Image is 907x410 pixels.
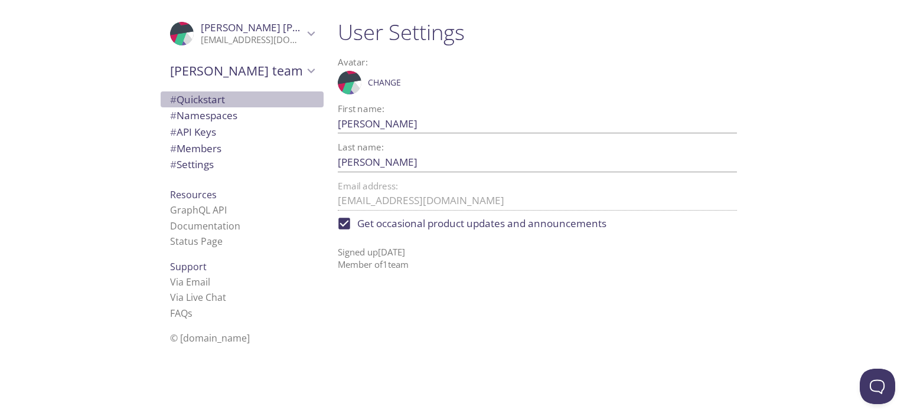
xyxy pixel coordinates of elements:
span: Resources [170,188,217,201]
div: API Keys [161,124,324,140]
span: s [188,307,193,320]
span: Quickstart [170,93,225,106]
span: [PERSON_NAME] [PERSON_NAME] [201,21,363,34]
h1: User Settings [338,19,737,45]
div: Quickstart [161,91,324,108]
span: Change [368,76,401,90]
a: GraphQL API [170,204,227,217]
div: James Nguyen [161,14,324,53]
span: © [DOMAIN_NAME] [170,332,250,345]
div: Contact us if you need to change your email [338,182,737,211]
p: [EMAIL_ADDRESS][DOMAIN_NAME] [201,34,304,46]
span: # [170,142,177,155]
a: Documentation [170,219,240,232]
iframe: Help Scout Beacon - Open [860,369,895,404]
span: Support [170,260,207,273]
a: FAQ [170,307,193,320]
label: Avatar: [338,58,689,67]
span: # [170,125,177,139]
label: First name: [338,104,384,113]
div: James's team [161,55,324,86]
span: [PERSON_NAME] team [170,63,304,79]
span: Members [170,142,221,155]
span: Settings [170,158,214,171]
a: Status Page [170,235,223,248]
a: Via Email [170,275,210,288]
div: Team Settings [161,156,324,173]
p: Signed up [DATE] Member of 1 team [338,237,737,271]
span: Namespaces [170,109,237,122]
span: # [170,158,177,171]
span: Get occasional product updates and announcements [357,216,606,231]
a: Via Live Chat [170,291,226,304]
span: # [170,93,177,106]
div: Members [161,140,324,157]
span: # [170,109,177,122]
div: Namespaces [161,107,324,124]
label: Email address: [338,182,398,191]
span: API Keys [170,125,216,139]
button: Change [365,73,404,92]
label: Last name: [338,143,384,152]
